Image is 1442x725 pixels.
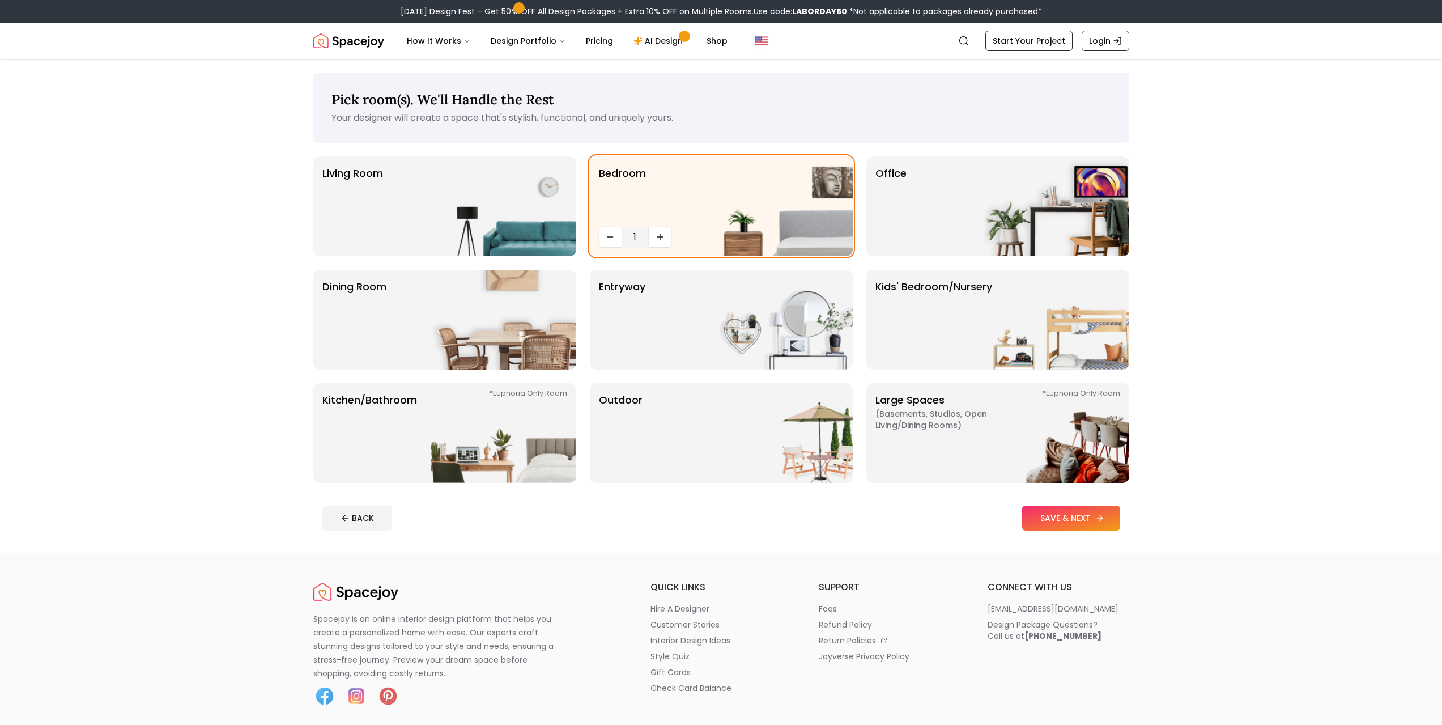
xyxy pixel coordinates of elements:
img: Bedroom [708,156,853,256]
a: Spacejoy [313,580,398,603]
p: Office [875,166,907,247]
a: faqs [819,603,960,614]
button: How It Works [398,29,479,52]
img: entryway [708,270,853,370]
p: Outdoor [599,392,643,474]
button: SAVE & NEXT [1022,506,1120,531]
span: 1 [626,230,644,244]
a: Shop [697,29,737,52]
h6: support [819,580,960,594]
nav: Main [398,29,737,52]
a: Login [1082,31,1129,51]
nav: Global [313,23,1129,59]
p: joyverse privacy policy [819,651,909,662]
p: [EMAIL_ADDRESS][DOMAIN_NAME] [988,603,1118,614]
a: refund policy [819,619,960,630]
a: interior design ideas [650,635,792,646]
b: [PHONE_NUMBER] [1024,630,1101,642]
a: joyverse privacy policy [819,651,960,662]
span: Pick room(s). We'll Handle the Rest [331,91,554,108]
p: Living Room [322,166,383,247]
img: Instagram icon [345,685,368,707]
p: interior design ideas [650,635,730,646]
h6: quick links [650,580,792,594]
a: gift cards [650,667,792,678]
button: Increase quantity [649,227,671,247]
img: United States [755,34,768,48]
a: check card balance [650,682,792,694]
img: Kitchen/Bathroom *Euphoria Only [431,383,576,483]
span: ( Basements, Studios, Open living/dining rooms ) [875,408,1017,431]
img: Spacejoy Logo [313,29,384,52]
a: [EMAIL_ADDRESS][DOMAIN_NAME] [988,603,1129,614]
h6: connect with us [988,580,1129,594]
p: gift cards [650,667,691,678]
a: hire a designer [650,603,792,614]
p: Large Spaces [875,392,1017,474]
button: Decrease quantity [599,227,622,247]
a: Design Package Questions?Call us at[PHONE_NUMBER] [988,619,1129,642]
p: faqs [819,603,837,614]
p: style quiz [650,651,690,662]
div: Design Package Questions? Call us at [988,619,1101,642]
div: [DATE] Design Fest – Get 50% OFF All Design Packages + Extra 10% OFF on Multiple Rooms. [401,6,1042,17]
img: Kids' Bedroom/Nursery [984,270,1129,370]
img: Living Room [431,156,576,256]
span: Use code: [754,6,847,17]
p: customer stories [650,619,720,630]
img: Outdoor [708,383,853,483]
span: *Not applicable to packages already purchased* [847,6,1042,17]
a: style quiz [650,651,792,662]
p: hire a designer [650,603,709,614]
button: Design Portfolio [482,29,575,52]
img: Office [984,156,1129,256]
a: AI Design [624,29,695,52]
p: return policies [819,635,876,646]
b: LABORDAY50 [792,6,847,17]
p: Kids' Bedroom/Nursery [875,279,992,361]
p: Your designer will create a space that's stylish, functional, and uniquely yours. [331,111,1111,125]
a: Pricing [577,29,622,52]
a: return policies [819,635,960,646]
a: customer stories [650,619,792,630]
p: Spacejoy is an online interior design platform that helps you create a personalized home with eas... [313,612,567,680]
a: Start Your Project [985,31,1073,51]
p: refund policy [819,619,872,630]
img: Large Spaces *Euphoria Only [984,383,1129,483]
img: Facebook icon [313,685,336,707]
a: Spacejoy [313,29,384,52]
p: Dining Room [322,279,386,361]
img: Pinterest icon [377,685,399,707]
p: Kitchen/Bathroom [322,392,417,474]
p: entryway [599,279,645,361]
img: Dining Room [431,270,576,370]
img: Spacejoy Logo [313,580,398,603]
button: BACK [322,506,392,531]
p: Bedroom [599,166,646,222]
p: check card balance [650,682,731,694]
